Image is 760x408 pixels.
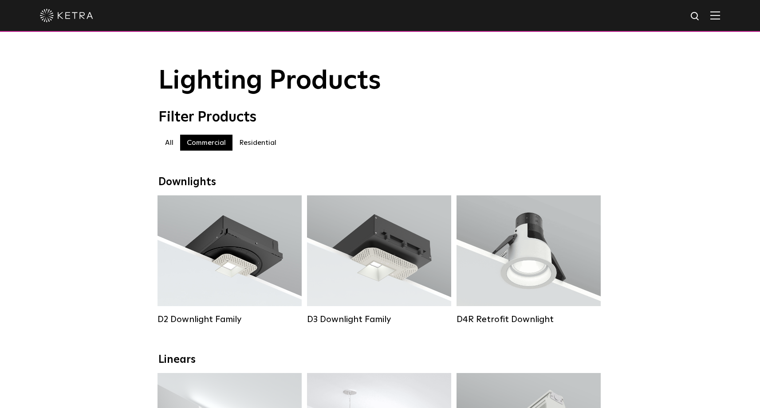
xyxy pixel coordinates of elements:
span: Lighting Products [158,68,381,94]
label: Residential [232,135,283,151]
a: D3 Downlight Family Lumen Output:700 / 900 / 1100Colors:White / Black / Silver / Bronze / Paintab... [307,195,451,324]
div: D4R Retrofit Downlight [457,314,601,325]
a: D4R Retrofit Downlight Lumen Output:800Colors:White / BlackBeam Angles:15° / 25° / 40° / 60°Watta... [457,195,601,324]
label: Commercial [180,135,232,151]
div: D3 Downlight Family [307,314,451,325]
div: Linears [158,354,602,366]
div: Filter Products [158,109,602,126]
img: Hamburger%20Nav.svg [710,11,720,19]
a: D2 Downlight Family Lumen Output:1200Colors:White / Black / Gloss Black / Silver / Bronze / Silve... [158,195,302,324]
div: D2 Downlight Family [158,314,302,325]
img: search icon [690,11,701,22]
div: Downlights [158,176,602,189]
label: All [158,135,180,151]
img: ketra-logo-2019-white [40,9,93,22]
